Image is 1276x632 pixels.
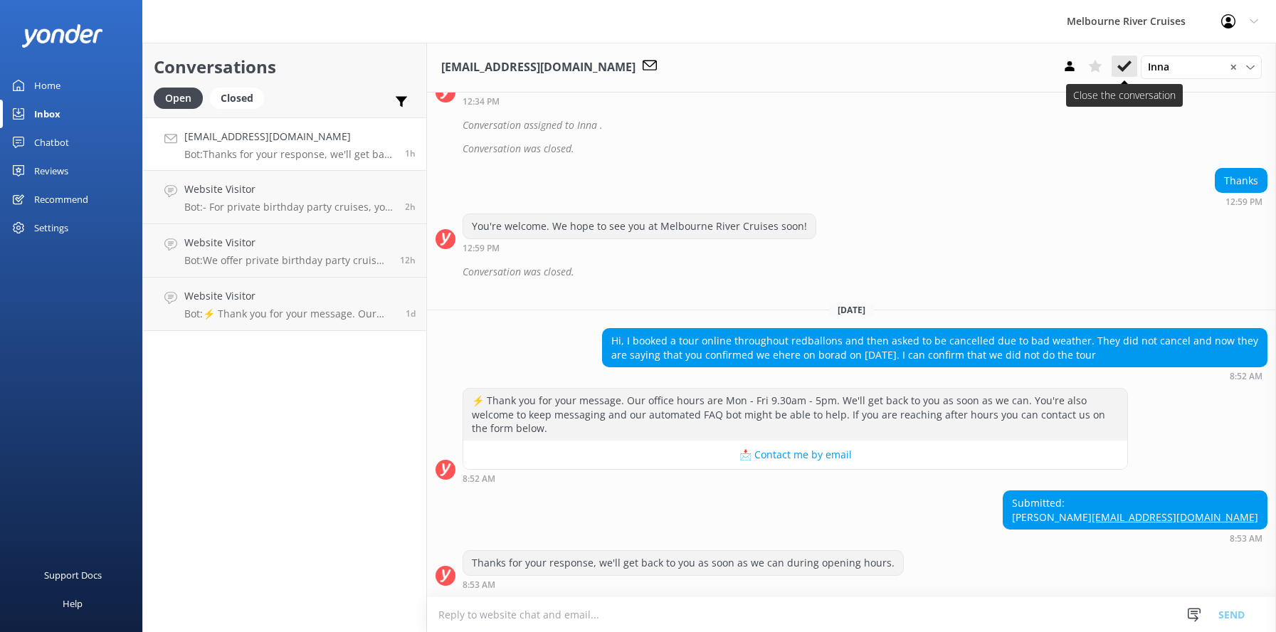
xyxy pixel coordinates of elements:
span: Sep 11 2025 07:23am (UTC +10:00) Australia/Sydney [405,201,416,213]
button: 📩 Contact me by email [463,441,1127,469]
div: 2025-09-08T03:05:56.380 [436,260,1267,284]
div: You're welcome. We hope to see you at Melbourne River Cruises soon! [463,214,816,238]
div: Sep 11 2025 08:52am (UTC +10:00) Australia/Sydney [463,473,1128,483]
span: Sep 11 2025 08:53am (UTC +10:00) Australia/Sydney [405,147,416,159]
h3: [EMAIL_ADDRESS][DOMAIN_NAME] [441,58,636,77]
strong: 12:59 PM [1225,198,1262,206]
span: Sep 10 2025 09:16pm (UTC +10:00) Australia/Sydney [400,254,416,266]
h4: Website Visitor [184,288,395,304]
p: Bot: We offer private birthday party cruises for all ages on the Yarra River. You can enjoy sceni... [184,254,389,267]
div: Sep 08 2025 12:59pm (UTC +10:00) Australia/Sydney [463,243,816,253]
a: Open [154,90,210,105]
span: Sep 10 2025 06:23am (UTC +10:00) Australia/Sydney [406,307,416,320]
div: Reviews [34,157,68,185]
div: Thanks [1216,169,1267,193]
div: Sep 08 2025 12:34pm (UTC +10:00) Australia/Sydney [463,96,904,106]
a: [EMAIL_ADDRESS][DOMAIN_NAME]Bot:Thanks for your response, we'll get back to you as soon as we can... [143,117,426,171]
div: Recommend [34,185,88,214]
a: Website VisitorBot:We offer private birthday party cruises for all ages on the Yarra River. You c... [143,224,426,278]
strong: 12:59 PM [463,244,500,253]
div: Settings [34,214,68,242]
div: Hi, I booked a tour online throughout redballons and then asked to be cancelled due to bad weathe... [603,329,1267,367]
h4: Website Visitor [184,181,394,197]
a: [EMAIL_ADDRESS][DOMAIN_NAME] [1092,510,1258,524]
div: Submitted: [PERSON_NAME] [1003,491,1267,529]
div: Home [34,71,60,100]
strong: 12:34 PM [463,98,500,106]
div: Conversation assigned to Inna . [463,113,1267,137]
div: Closed [210,88,264,109]
div: 2025-09-08T02:40:06.837 [436,137,1267,161]
div: Sep 08 2025 12:59pm (UTC +10:00) Australia/Sydney [1215,196,1267,206]
div: Conversation was closed. [463,260,1267,284]
div: Thanks for your response, we'll get back to you as soon as we can during opening hours. [463,551,903,575]
span: Inna [1148,59,1178,75]
p: Bot: - For private birthday party cruises, you can celebrate on the Yarra River with scenic views... [184,201,394,214]
h4: Website Visitor [184,235,389,251]
strong: 8:53 AM [1230,534,1262,543]
img: yonder-white-logo.png [21,24,103,48]
div: Chatbot [34,128,69,157]
a: Website VisitorBot:- For private birthday party cruises, you can celebrate on the Yarra River wit... [143,171,426,224]
div: Assign User [1141,56,1262,78]
a: Closed [210,90,271,105]
div: Open [154,88,203,109]
div: Help [63,589,83,618]
div: Inbox [34,100,60,128]
h2: Conversations [154,53,416,80]
span: [DATE] [829,304,874,316]
p: Bot: Thanks for your response, we'll get back to you as soon as we can during opening hours. [184,148,394,161]
strong: 8:52 AM [463,475,495,483]
a: Website VisitorBot:⚡ Thank you for your message. Our office hours are Mon - Fri 9.30am - 5pm. We'... [143,278,426,331]
strong: 8:53 AM [463,581,495,589]
p: Bot: ⚡ Thank you for your message. Our office hours are Mon - Fri 9.30am - 5pm. We'll get back to... [184,307,395,320]
div: Sep 11 2025 08:53am (UTC +10:00) Australia/Sydney [1003,533,1267,543]
div: Support Docs [44,561,102,589]
div: 2025-09-08T02:40:06.695 [436,113,1267,137]
div: Sep 11 2025 08:53am (UTC +10:00) Australia/Sydney [463,579,904,589]
span: ✕ [1230,60,1237,74]
h4: [EMAIL_ADDRESS][DOMAIN_NAME] [184,129,394,144]
div: Conversation was closed. [463,137,1267,161]
strong: 8:52 AM [1230,372,1262,381]
div: ⚡ Thank you for your message. Our office hours are Mon - Fri 9.30am - 5pm. We'll get back to you ... [463,389,1127,441]
div: Sep 11 2025 08:52am (UTC +10:00) Australia/Sydney [602,371,1267,381]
